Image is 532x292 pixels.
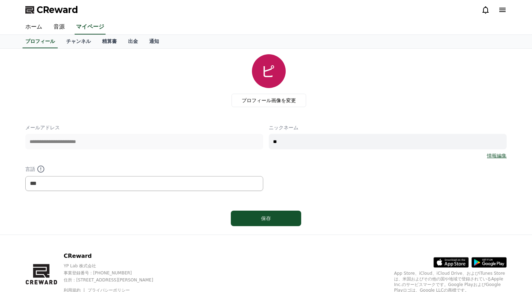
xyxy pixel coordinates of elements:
[48,20,70,35] a: 音源
[25,165,263,173] p: 言語
[252,54,286,88] img: profile_image
[64,252,165,260] p: CReward
[144,35,165,48] a: 通知
[64,263,165,269] p: YP Lab 株式会社
[64,270,165,276] p: 事業登録番号 : [PHONE_NUMBER]
[232,94,306,107] label: プロフィール画像を変更
[25,4,78,15] a: CReward
[231,211,301,226] button: 保存
[64,277,165,283] p: 住所 : [STREET_ADDRESS][PERSON_NAME]
[96,35,122,48] a: 精算書
[269,124,507,131] p: ニックネーム
[20,20,48,35] a: ホーム
[75,20,106,35] a: マイページ
[487,152,507,159] a: 情報編集
[25,124,263,131] p: メールアドレス
[61,35,96,48] a: チャンネル
[23,35,58,48] a: プロフィール
[37,4,78,15] span: CReward
[122,35,144,48] a: 出金
[245,215,287,222] div: 保存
